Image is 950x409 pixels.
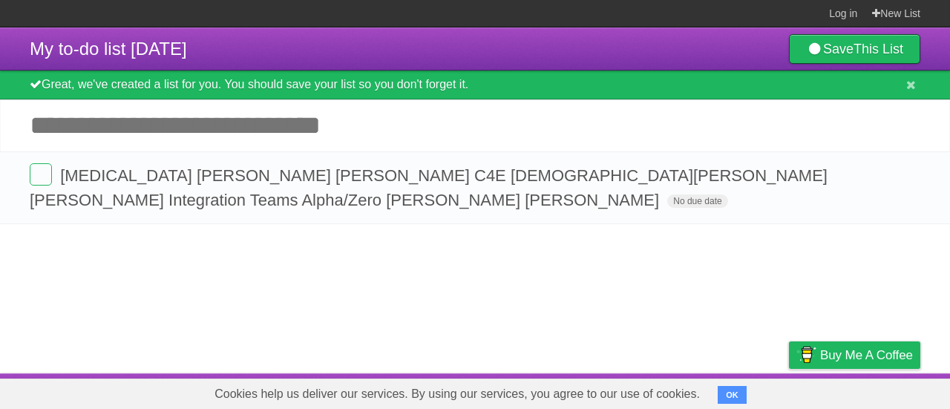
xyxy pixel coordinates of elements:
a: Developers [641,377,701,405]
span: Cookies help us deliver our services. By using our services, you agree to our use of cookies. [200,379,715,409]
a: About [592,377,623,405]
label: Done [30,163,52,186]
a: Terms [719,377,752,405]
a: SaveThis List [789,34,920,64]
span: Buy me a coffee [820,342,913,368]
a: Buy me a coffee [789,341,920,369]
img: Buy me a coffee [796,342,816,367]
span: [MEDICAL_DATA] [PERSON_NAME] [PERSON_NAME] C4E [DEMOGRAPHIC_DATA][PERSON_NAME] [PERSON_NAME] Inte... [30,166,828,209]
b: This List [854,42,903,56]
span: My to-do list [DATE] [30,39,187,59]
span: No due date [667,194,727,208]
button: OK [718,386,747,404]
a: Privacy [770,377,808,405]
a: Suggest a feature [827,377,920,405]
